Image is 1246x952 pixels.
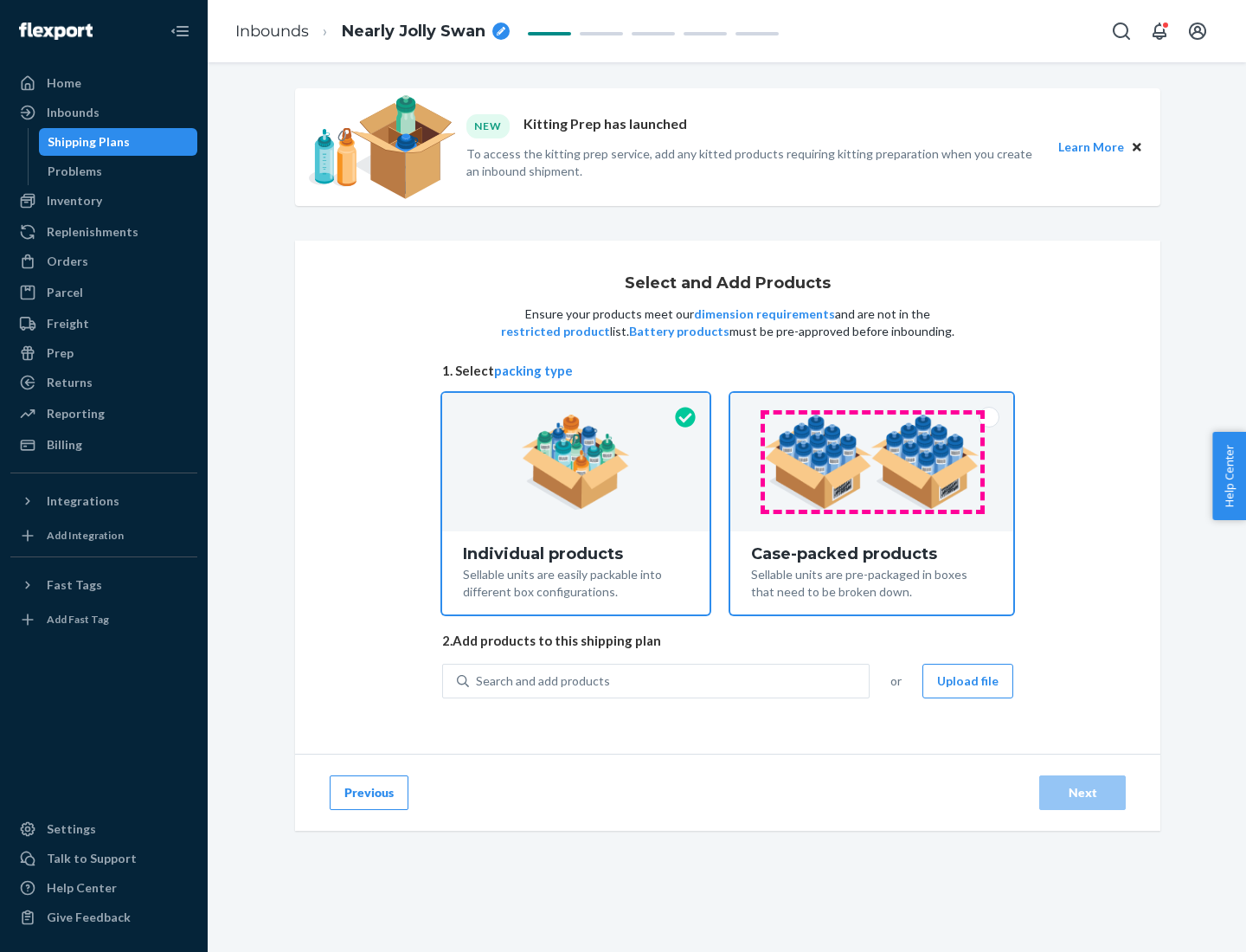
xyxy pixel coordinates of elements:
[10,400,197,428] a: Reporting
[10,99,197,126] a: Inbounds
[922,664,1013,698] button: Upload file
[10,845,197,872] a: Talk to Support
[751,563,992,601] div: Sellable units are pre-packaged in boxes that need to be broken down.
[47,850,137,867] div: Talk to Support
[10,815,197,843] a: Settings
[47,909,131,926] div: Give Feedback
[764,415,979,510] img: case-pack.59cecea509d18c883b923b81aeac6d0b.png
[10,487,197,515] button: Integrations
[342,21,485,43] span: Nearly Jolly Swan
[694,306,835,323] button: dimension requirements
[476,672,610,690] div: Search and add products
[47,405,105,422] div: Reporting
[47,344,74,362] div: Prep
[10,571,197,599] button: Fast Tags
[47,284,83,301] div: Parcel
[1104,14,1139,48] button: Open Search Box
[47,374,93,391] div: Returns
[10,904,197,931] button: Give Feedback
[47,879,117,897] div: Help Center
[1212,432,1246,520] button: Help Center
[47,104,100,121] div: Inbounds
[466,114,510,138] div: NEW
[47,192,102,209] div: Inventory
[10,369,197,396] a: Returns
[890,672,902,690] span: or
[523,114,687,138] p: Kitting Prep has launched
[47,492,119,510] div: Integrations
[47,223,138,241] div: Replenishments
[751,545,992,563] div: Case-packed products
[494,362,573,380] button: packing type
[1142,14,1177,48] button: Open notifications
[10,279,197,306] a: Parcel
[47,315,89,332] div: Freight
[222,6,523,57] ol: breadcrumbs
[10,431,197,459] a: Billing
[501,323,610,340] button: restricted product
[10,339,197,367] a: Prep
[522,415,630,510] img: individual-pack.facf35554cb0f1810c75b2bd6df2d64e.png
[629,323,729,340] button: Battery products
[10,874,197,902] a: Help Center
[10,218,197,246] a: Replenishments
[463,563,689,601] div: Sellable units are easily packable into different box configurations.
[47,253,88,270] div: Orders
[10,310,197,338] a: Freight
[47,820,96,838] div: Settings
[10,69,197,97] a: Home
[10,522,197,550] a: Add Integration
[47,436,82,453] div: Billing
[330,775,408,810] button: Previous
[235,22,309,41] a: Inbounds
[625,275,831,293] h1: Select and Add Products
[48,133,130,151] div: Shipping Plans
[499,306,956,340] p: Ensure your products meet our and are not in the list. must be pre-approved before inbounding.
[39,158,198,185] a: Problems
[19,23,93,40] img: Flexport logo
[10,606,197,634] a: Add Fast Tag
[47,576,102,594] div: Fast Tags
[1039,775,1126,810] button: Next
[442,362,1013,380] span: 1. Select
[163,14,197,48] button: Close Navigation
[1058,138,1124,157] button: Learn More
[10,187,197,215] a: Inventory
[39,128,198,156] a: Shipping Plans
[1127,138,1146,157] button: Close
[463,545,689,563] div: Individual products
[466,145,1043,180] p: To access the kitting prep service, add any kitted products requiring kitting preparation when yo...
[47,74,81,92] div: Home
[48,163,102,180] div: Problems
[1180,14,1215,48] button: Open account menu
[10,248,197,275] a: Orders
[1054,784,1111,801] div: Next
[47,612,109,627] div: Add Fast Tag
[47,528,124,543] div: Add Integration
[442,632,1013,650] span: 2. Add products to this shipping plan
